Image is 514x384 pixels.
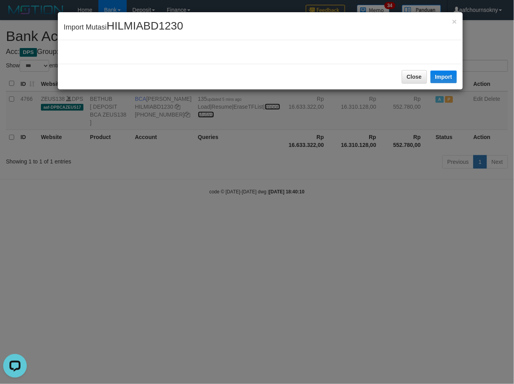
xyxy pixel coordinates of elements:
button: Open LiveChat chat widget [3,3,27,27]
button: Close [452,17,457,26]
span: Import Mutasi [64,23,183,31]
span: HILMIABD1230 [107,20,183,32]
span: × [452,17,457,26]
button: Close [402,70,427,83]
button: Import [431,70,457,83]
